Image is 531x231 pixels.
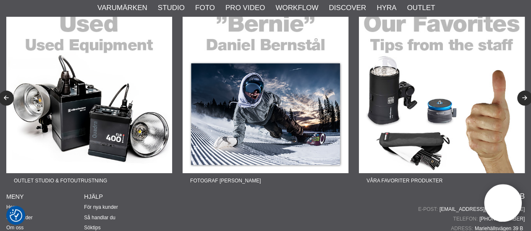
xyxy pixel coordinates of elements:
a: Hem [6,204,17,210]
span: Outlet Studio & Fotoutrustning [6,173,115,188]
a: Hyra [377,3,396,13]
a: Snabborder [6,215,33,221]
a: För nya kunder [84,204,118,210]
button: Samtyckesinställningar [10,208,22,223]
a: Varumärken [97,3,147,13]
img: Annons:22-04F banner-sidfot-bernie.jpg [183,8,348,173]
a: Så handlar du [84,215,115,221]
img: Revisit consent button [10,209,22,222]
a: Pro Video [225,3,265,13]
a: Annons:22-04F banner-sidfot-bernie.jpgFotograf [PERSON_NAME] [183,8,348,188]
a: Söktips [84,225,100,231]
a: Studio [158,3,185,13]
a: Annons:22-05F banner-sidfot-favorites.jpgVåra favoriter produkter [359,8,525,188]
a: [PHONE_NUMBER] [479,215,525,223]
a: Om oss [6,225,24,231]
span: Våra favoriter produkter [359,173,450,188]
a: Outlet [407,3,435,13]
a: Discover [329,3,366,13]
img: Annons:22-03F banner-sidfot-used.jpg [6,8,172,173]
a: Foto [195,3,215,13]
img: Annons:22-05F banner-sidfot-favorites.jpg [359,8,525,173]
span: Fotograf [PERSON_NAME] [183,173,268,188]
a: Workflow [275,3,318,13]
a: Annons:22-03F banner-sidfot-used.jpgOutlet Studio & Fotoutrustning [6,8,172,188]
a: [EMAIL_ADDRESS][DOMAIN_NAME] [439,205,525,213]
h4: Meny [6,192,84,201]
span: E-post: [418,205,439,213]
h4: Hjälp [84,192,162,201]
span: Telefon: [453,215,479,223]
